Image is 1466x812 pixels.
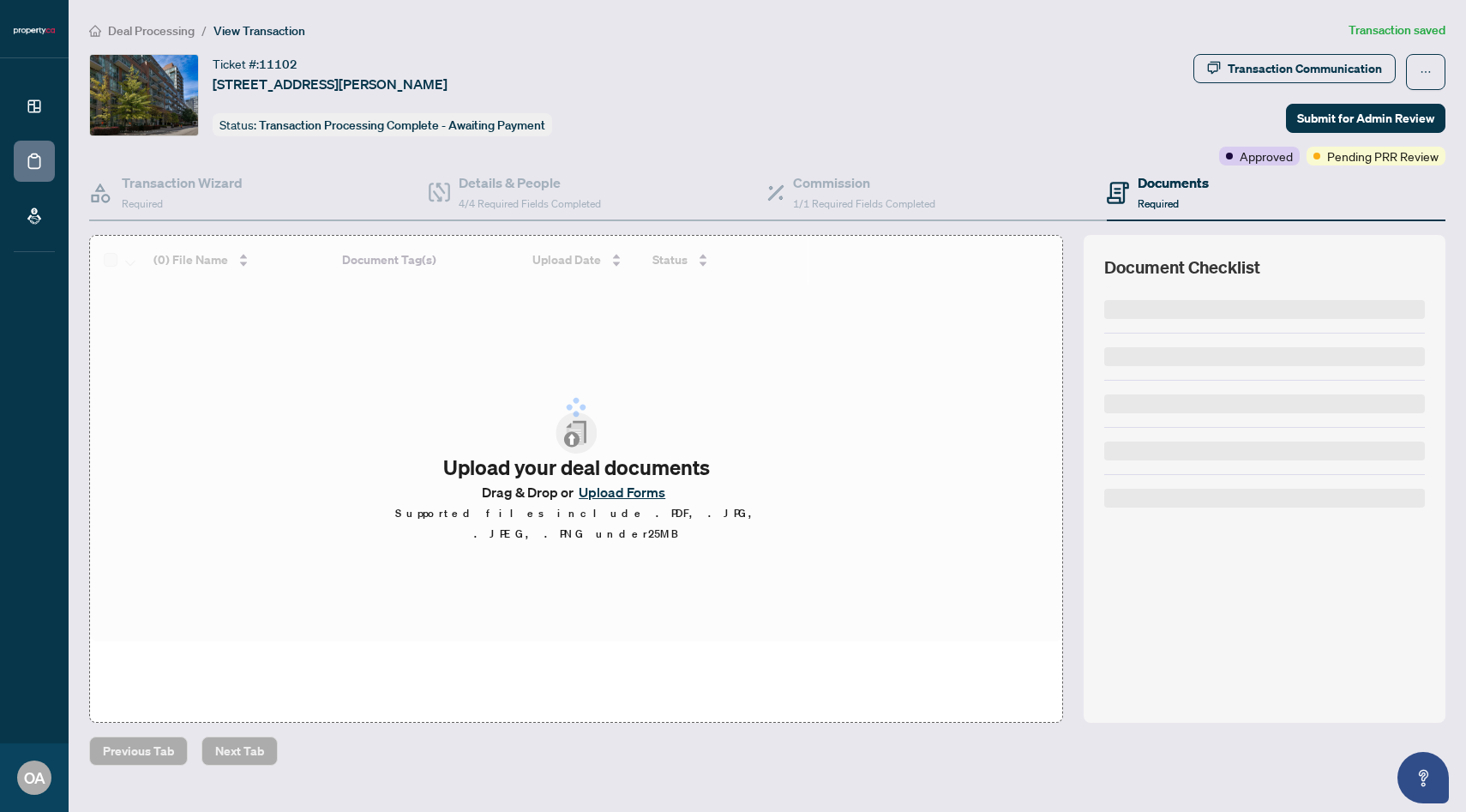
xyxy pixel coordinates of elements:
[1138,197,1179,210] span: Required
[201,737,278,766] button: Next Tab
[90,55,198,135] img: IMG-C12400340_1.jpg
[1138,172,1209,193] h4: Documents
[459,197,601,210] span: 4/4 Required Fields Completed
[793,197,935,210] span: 1/1 Required Fields Completed
[213,23,305,39] span: View Transaction
[1286,104,1445,133] button: Submit for Admin Review
[1193,54,1396,83] button: Transaction Communication
[459,172,601,193] h4: Details & People
[89,25,101,37] span: home
[1349,21,1445,40] article: Transaction saved
[793,172,935,193] h4: Commission
[259,57,297,72] span: 11102
[122,197,163,210] span: Required
[1420,66,1432,78] span: ellipsis
[201,21,207,40] li: /
[24,766,45,790] span: OA
[14,26,55,36] img: logo
[1397,752,1449,803] button: Open asap
[1104,256,1260,280] span: Document Checklist
[108,23,195,39] span: Deal Processing
[213,113,552,136] div: Status:
[1327,147,1439,165] span: Pending PRR Review
[122,172,243,193] h4: Transaction Wizard
[89,737,188,766] button: Previous Tab
[1228,55,1382,82] div: Transaction Communication
[213,54,297,74] div: Ticket #:
[1240,147,1293,165] span: Approved
[259,117,545,133] span: Transaction Processing Complete - Awaiting Payment
[213,74,448,94] span: [STREET_ADDRESS][PERSON_NAME]
[1297,105,1434,132] span: Submit for Admin Review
